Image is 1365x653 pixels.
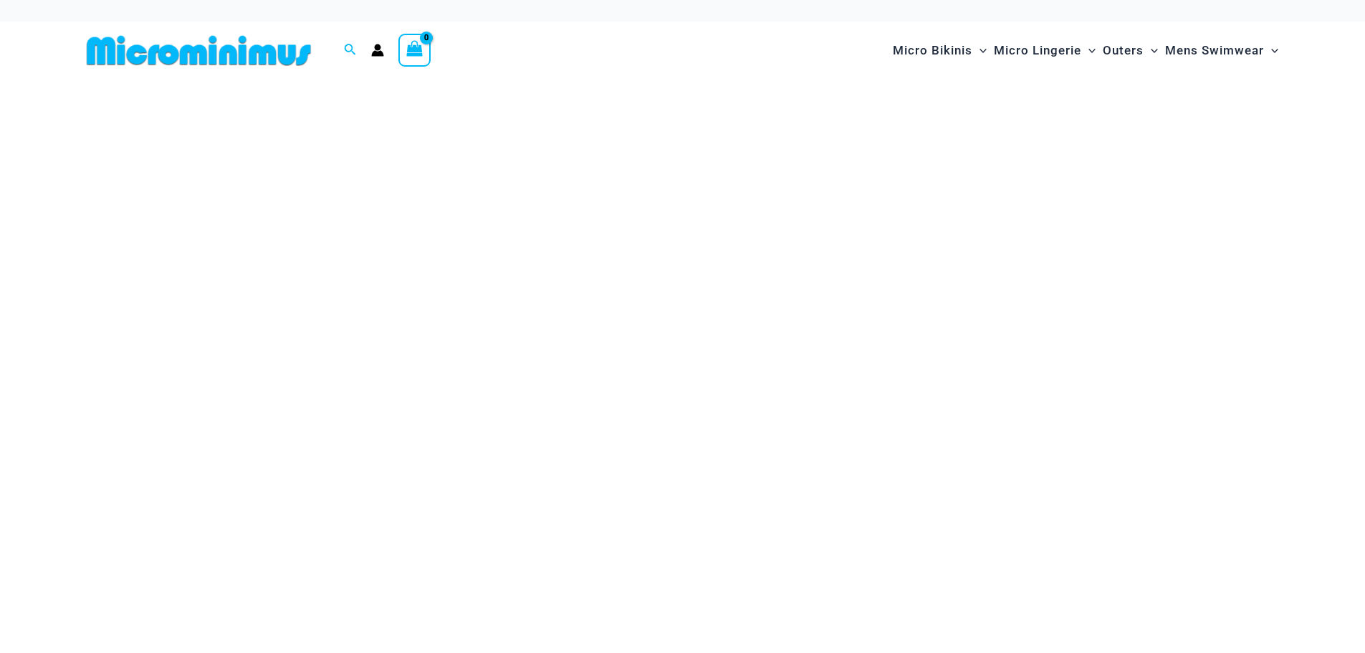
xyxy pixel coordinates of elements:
span: Menu Toggle [1264,32,1278,69]
span: Menu Toggle [1081,32,1096,69]
span: Outers [1103,32,1144,69]
a: Micro BikinisMenu ToggleMenu Toggle [889,29,990,72]
span: Micro Bikinis [893,32,972,69]
nav: Site Navigation [887,27,1285,75]
a: Mens SwimwearMenu ToggleMenu Toggle [1162,29,1282,72]
a: OutersMenu ToggleMenu Toggle [1099,29,1162,72]
a: Micro LingerieMenu ToggleMenu Toggle [990,29,1099,72]
span: Menu Toggle [1144,32,1158,69]
span: Micro Lingerie [994,32,1081,69]
a: Account icon link [371,44,384,57]
span: Menu Toggle [972,32,987,69]
a: Search icon link [344,42,357,59]
a: View Shopping Cart, empty [398,34,431,67]
img: MM SHOP LOGO FLAT [81,34,317,67]
span: Mens Swimwear [1165,32,1264,69]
